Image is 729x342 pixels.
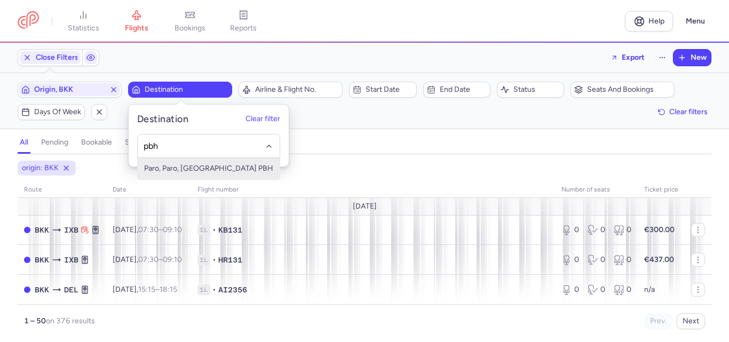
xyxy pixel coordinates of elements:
[497,82,564,98] button: Status
[604,49,652,66] button: Export
[239,82,343,98] button: Airline & Flight No.
[175,23,205,33] span: bookings
[22,163,59,173] span: origin: BKK
[440,85,487,94] span: End date
[644,255,674,264] strong: €437.00
[128,82,232,98] button: Destination
[614,284,631,295] div: 0
[691,53,707,62] span: New
[218,254,242,265] span: HR131
[137,113,188,125] h5: Destination
[36,53,78,62] span: Close Filters
[673,50,711,66] button: New
[113,225,182,234] span: [DATE],
[218,225,242,235] span: KB131
[145,85,228,94] span: Destination
[588,284,605,295] div: 0
[35,284,49,296] span: BKK
[638,182,685,198] th: Ticket price
[561,284,579,295] div: 0
[644,313,672,329] button: Prev.
[648,17,664,25] span: Help
[163,255,182,264] time: 09:10
[197,225,210,235] span: 1L
[423,82,490,98] button: End date
[614,254,631,265] div: 0
[561,225,579,235] div: 0
[18,182,106,198] th: route
[513,85,560,94] span: Status
[245,115,280,124] button: Clear filter
[68,23,99,33] span: statistics
[212,284,216,295] span: •
[654,104,711,120] button: Clear filters
[622,53,645,61] span: Export
[144,140,274,152] input: -searchbox
[138,158,280,179] span: Paro, Paro, [GEOGRAPHIC_DATA] PBH
[18,11,39,31] a: CitizenPlane red outlined logo
[46,316,95,325] span: on 376 results
[57,10,110,33] a: statistics
[218,284,247,295] span: AI2356
[138,255,182,264] span: –
[191,182,555,198] th: Flight number
[353,202,377,211] span: [DATE]
[125,23,148,33] span: flights
[64,224,78,236] span: Bagdogra, Bāghdogra, India
[212,254,216,265] span: •
[110,10,163,33] a: flights
[570,82,675,98] button: Seats and bookings
[366,85,413,94] span: Start date
[34,108,81,116] span: Days of week
[81,138,112,147] h4: bookable
[163,10,217,33] a: bookings
[677,313,705,329] button: Next
[614,225,631,235] div: 0
[106,182,191,198] th: date
[163,225,182,234] time: 09:10
[197,254,210,265] span: 1L
[138,225,182,234] span: –
[255,85,339,94] span: Airline & Flight No.
[679,11,711,31] button: Menu
[125,138,153,147] h4: sold out
[138,285,177,294] span: –
[35,254,49,266] span: BKK
[64,284,78,296] span: Indira Gandhi International, New Delhi, India
[212,225,216,235] span: •
[588,225,605,235] div: 0
[18,50,82,66] button: Close Filters
[64,254,78,266] span: IXB
[555,182,638,198] th: number of seats
[587,85,671,94] span: Seats and bookings
[20,138,28,147] h4: all
[588,254,605,265] div: 0
[113,255,182,264] span: [DATE],
[35,224,49,236] span: Suvarnabhumi Airport, Bangkok, Thailand
[644,225,675,234] strong: €300.00
[644,285,655,294] span: n/a
[34,85,105,94] span: Origin, BKK
[197,284,210,295] span: 1L
[138,285,155,294] time: 15:15
[138,225,159,234] time: 07:30
[18,82,122,98] button: Origin, BKK
[217,10,270,33] a: reports
[561,254,579,265] div: 0
[625,11,673,31] a: Help
[349,82,416,98] button: Start date
[18,104,85,120] button: Days of week
[24,316,46,325] strong: 1 – 50
[138,255,159,264] time: 07:30
[41,138,68,147] h4: pending
[230,23,257,33] span: reports
[113,285,177,294] span: [DATE],
[669,108,708,116] span: Clear filters
[160,285,177,294] time: 18:15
